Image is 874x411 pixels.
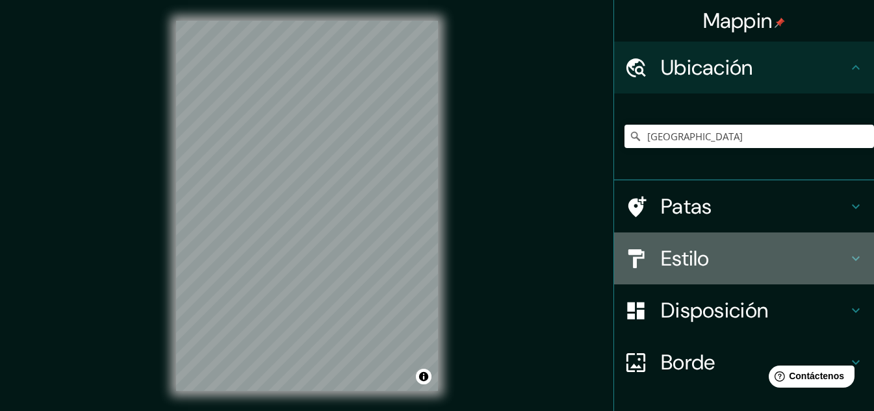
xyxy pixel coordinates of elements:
div: Ubicación [614,42,874,93]
img: pin-icon.png [775,18,785,28]
iframe: Lanzador de widgets de ayuda [758,360,860,397]
div: Patas [614,181,874,232]
input: Elige tu ciudad o zona [624,125,874,148]
button: Activar o desactivar atribución [416,369,431,384]
font: Borde [661,349,715,376]
font: Estilo [661,245,710,272]
font: Ubicación [661,54,753,81]
div: Disposición [614,284,874,336]
font: Patas [661,193,712,220]
div: Estilo [614,232,874,284]
font: Disposición [661,297,768,324]
div: Borde [614,336,874,388]
font: Mappin [703,7,773,34]
canvas: Mapa [176,21,438,391]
